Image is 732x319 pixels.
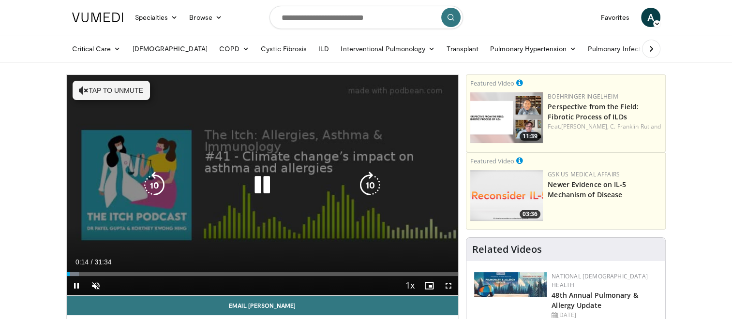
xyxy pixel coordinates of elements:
[641,8,660,27] a: A
[313,39,335,58] a: ILD
[400,276,419,295] button: Playback Rate
[269,6,463,29] input: Search topics, interventions
[548,122,661,131] div: Feat.
[73,81,150,100] button: Tap to unmute
[520,210,540,218] span: 03:36
[470,157,514,165] small: Featured Video
[472,244,542,255] h4: Related Videos
[91,258,93,266] span: /
[255,39,313,58] a: Cystic Fibrosis
[484,39,582,58] a: Pulmonary Hypertension
[213,39,255,58] a: COPD
[552,272,648,289] a: National [DEMOGRAPHIC_DATA] Health
[470,92,543,143] img: 0d260a3c-dea8-4d46-9ffd-2859801fb613.png.150x105_q85_crop-smart_upscale.png
[67,276,86,295] button: Pause
[561,122,609,130] a: [PERSON_NAME],
[470,92,543,143] a: 11:39
[439,276,458,295] button: Fullscreen
[470,170,543,221] a: 03:36
[595,8,635,27] a: Favorites
[610,122,661,130] a: C. Franklin Rutland
[127,39,213,58] a: [DEMOGRAPHIC_DATA]
[548,92,618,101] a: Boehringer Ingelheim
[335,39,441,58] a: Interventional Pulmonology
[67,75,459,296] video-js: Video Player
[66,39,127,58] a: Critical Care
[548,170,620,178] a: GSK US Medical Affairs
[552,290,638,310] a: 48th Annual Pulmonary & Allergy Update
[441,39,484,58] a: Transplant
[67,296,459,315] a: Email [PERSON_NAME]
[520,132,540,141] span: 11:39
[548,180,626,199] a: Newer Evidence on IL-5 Mechanism of Disease
[67,272,459,276] div: Progress Bar
[582,39,666,58] a: Pulmonary Infection
[72,13,123,22] img: VuMedi Logo
[470,170,543,221] img: 22a72208-b756-4705-9879-4c71ce997e2a.png.150x105_q85_crop-smart_upscale.png
[474,272,547,297] img: b90f5d12-84c1-472e-b843-5cad6c7ef911.jpg.150x105_q85_autocrop_double_scale_upscale_version-0.2.jpg
[183,8,228,27] a: Browse
[419,276,439,295] button: Enable picture-in-picture mode
[129,8,184,27] a: Specialties
[548,102,639,121] a: Perspective from the Field: Fibrotic Process of ILDs
[86,276,105,295] button: Unmute
[75,258,89,266] span: 0:14
[94,258,111,266] span: 31:34
[470,79,514,87] small: Featured Video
